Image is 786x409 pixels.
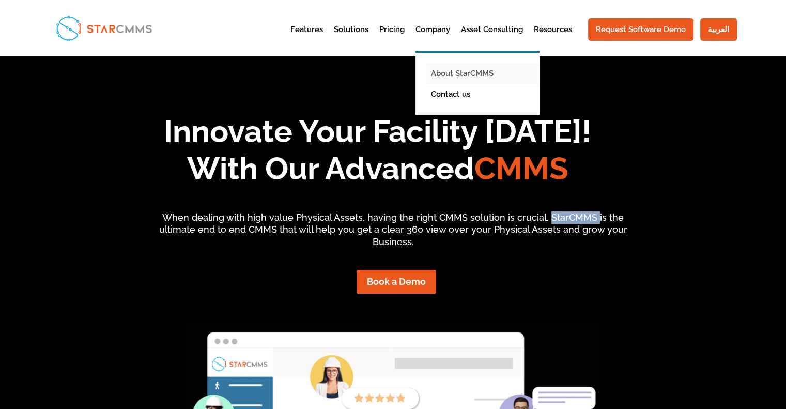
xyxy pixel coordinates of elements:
a: Company [415,26,450,51]
a: About StarCMMS [426,63,545,84]
iframe: Chat Widget [614,297,786,409]
a: Asset Consulting [461,26,523,51]
p: When dealing with high value Physical Assets, having the right CMMS solution is crucial. StarCMMS... [149,211,637,248]
a: Book a Demo [357,270,436,293]
span: CMMS [474,150,568,187]
a: Solutions [334,26,368,51]
img: StarCMMS [52,11,157,45]
a: Resources [534,26,572,51]
a: Pricing [379,26,405,51]
a: Features [290,26,323,51]
a: Request Software Demo [588,18,693,41]
h1: Innovate Your Facility [DATE]! With Our Advanced [19,113,736,192]
a: العربية [700,18,737,41]
a: Contact us [426,84,545,104]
